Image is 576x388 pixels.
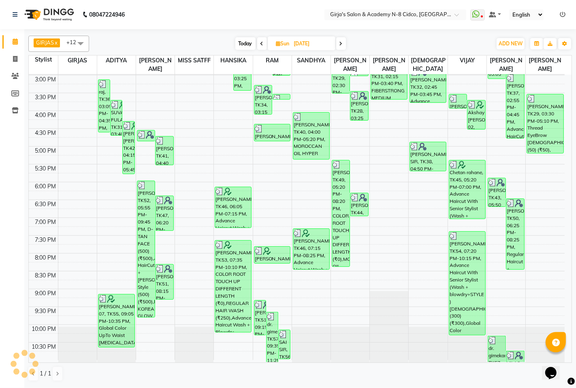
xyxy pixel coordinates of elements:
[215,187,251,228] div: [PERSON_NAME], TK46, 06:05 PM-07:15 PM, Advance Haircut Wash + Blowdry [DEMOGRAPHIC_DATA](600) (₹...
[292,38,332,50] input: 2025-08-31
[253,55,292,66] span: RAM
[30,325,58,333] div: 10:00 PM
[293,113,329,159] div: [PERSON_NAME], TK40, 04:00 PM-05:20 PM, MOROCCAN OIL HYPER HYDREATING HAIR THERAPY (LONG) (₹3200)
[214,55,252,66] span: HANSIKA
[488,178,506,207] div: [PERSON_NAME], TK43, 05:50 PM-06:40 PM, Advance Haircut With Senior Stylist (Wash + blowdry+STYLE...
[254,301,266,335] div: [PERSON_NAME], TK51, 09:15 PM-10:15 PM, Regular Haircut + Blowdry [DEMOGRAPHIC_DATA](with wash) (...
[487,55,525,74] span: [PERSON_NAME]
[40,369,51,378] span: 1 / 1
[34,218,58,226] div: 7:00 PM
[34,236,58,244] div: 7:30 PM
[267,312,278,362] div: dr. gimekar, TK57, 09:35 PM-11:25 PM, Classic HairCut (wash +style )(250) (₹250),Global Color [ME...
[175,55,213,66] span: MISS SATFF
[215,241,251,332] div: [PERSON_NAME], TK53, 07:35 PM-10:10 PM, COLOR ROOT TOUCH UP DIFFERENT LENGTH (₹0),REGULAR HAIR WA...
[506,74,524,138] div: [PERSON_NAME], TK37, 02:55 PM-04:45 PM, Advance HairCut +[PERSON_NAME] Style (500) (₹500),BIOLUME...
[292,55,331,66] span: SANDHYA
[527,94,563,153] div: [PERSON_NAME], TK29, 03:30 PM-05:10 PM, Thread EyeBrow [DEMOGRAPHIC_DATA] (50) (₹50), Thread Uppe...
[273,94,290,99] div: [PERSON_NAME], TK30, 03:30 PM-03:40 PM, Thread EyeBrow [DEMOGRAPHIC_DATA] (50) (₹50)
[89,3,125,26] b: 08047224946
[34,182,58,191] div: 6:00 PM
[34,289,58,298] div: 9:00 PM
[156,136,173,165] div: [PERSON_NAME], TK41, 04:40 PM-05:30 PM, [PERSON_NAME] SHAPE AND STYLING (200) (₹200),[PERSON_NAME...
[499,41,523,47] span: ADD NEW
[542,356,568,380] iframe: chat widget
[137,181,155,317] div: [PERSON_NAME], TK52, 05:55 PM-09:45 PM, D-TAN FACE (500) (₹500),Advance HairCut +[PERSON_NAME] St...
[34,307,58,316] div: 9:30 PM
[235,37,256,50] span: Today
[30,343,58,351] div: 10:30 PM
[448,55,486,66] span: VIJAY
[350,193,368,216] div: [PERSON_NAME], TK44, 06:15 PM-06:55 PM, Thread EyeBrow [DEMOGRAPHIC_DATA] (50) (₹50), Thread Forh...
[34,164,58,173] div: 5:30 PM
[29,55,58,64] div: Stylist
[526,55,565,74] span: [PERSON_NAME]
[467,100,485,129] div: Akshay [PERSON_NAME] 02, TK35, 03:40 PM-04:30 PM, Baby Haircut [DEMOGRAPHIC_DATA] (250) (₹250)
[66,39,82,45] span: +12
[54,39,58,46] a: x
[97,55,136,66] span: ADITYA
[156,264,173,299] div: [PERSON_NAME], TK51, 08:15 PM-09:15 PM, Regular Haircut + Blowdry [DEMOGRAPHIC_DATA](with wash) (...
[36,39,54,46] span: GIRJAS
[449,232,485,335] div: [PERSON_NAME], TK54, 07:20 PM-10:15 PM, Advance Haircut With Senior Stylist (Wash + blowdry+STYLE...
[34,271,58,280] div: 8:30 PM
[34,147,58,155] div: 5:00 PM
[136,55,175,74] span: [PERSON_NAME]
[332,160,350,266] div: [PERSON_NAME], TK49, 05:20 PM-08:20 PM, COLOR ROOT TOUCH UP DIFFERENT LENGTH (₹0),MOROCCAN OIL UL...
[58,55,97,66] span: GIRJAS
[34,93,58,102] div: 3:30 PM
[410,68,446,102] div: [PERSON_NAME], TK32, 02:45 PM-03:45 PM, Advance Haircut (wash + style )+ [PERSON_NAME] trimming(4...
[34,129,58,137] div: 4:30 PM
[332,59,350,93] div: [PERSON_NAME], TK29, 02:30 PM-03:30 PM, Regular Haircut + Blowdry [DEMOGRAPHIC_DATA](with wash) (...
[409,55,447,74] span: [DEMOGRAPHIC_DATA]
[34,254,58,262] div: 8:00 PM
[98,294,134,347] div: [PERSON_NAME] 07, TK55, 09:05 PM-10:35 PM, Global Color UpTo Waist [MEDICAL_DATA]-Free (Wonder Co...
[449,160,485,219] div: Chetan rahane, TK45, 05:20 PM-07:00 PM, Advance Haircut With Senior Stylist (Wash + blowdry+STYLE...
[98,80,110,132] div: raj, TK36, 03:05 PM-04:35 PM, Advance Haircut With Senior Stylist (Wash + blowdry+STYLE ) [DEMOGR...
[254,247,290,263] div: [PERSON_NAME] , TK48, 07:45 PM-08:15 PM, [PERSON_NAME] SHAPE AND STYLING (200) (₹200)
[34,111,58,119] div: 4:00 PM
[21,3,76,26] img: logo
[370,55,408,74] span: [PERSON_NAME]
[410,142,446,171] div: [PERSON_NAME] SIR, TK38, 04:50 PM-05:40 PM, Classic HairCut (wash +style )(250) (₹250),CLEAN SHAV...
[371,50,407,99] div: SUVARNA FULAMBRIKAR, TK31, 02:15 PM-03:40 PM, FIBERSTRONG MEDIUM LENGTH (1800) (₹1800),TREATMENT ...
[279,330,290,359] div: SAI SIR, TK56, 10:05 PM-10:55 PM, Advance HairCut +[PERSON_NAME] Style (500) (₹500)
[123,122,134,174] div: [PERSON_NAME] [PERSON_NAME], TK42, 04:15 PM-05:45 PM, BOY HAIRCUT STYLISH ([DEMOGRAPHIC_DATA]) (2...
[137,130,155,141] div: [PERSON_NAME] SIR, TK38, 04:30 PM-04:50 PM, CLEAN SHAVE (150) (₹150)
[254,85,272,114] div: [PERSON_NAME], TK34, 03:15 PM-04:05 PM, Advance HairCut +[PERSON_NAME] Style (500) (₹500)
[506,351,524,362] div: VILAS KACHAKURE, TK58, 10:40 PM-11:30 PM, Advance HairCut +[PERSON_NAME] Style (500) (₹500)
[274,41,292,47] span: Sun
[350,92,368,120] div: [PERSON_NAME], TK28, 03:25 PM-04:15 PM, Luxurious Manicure (600) (₹600)
[111,100,122,135] div: SUVARNA FULAMBRIKAR, TK31, 03:40 PM-04:40 PM, FIBERSTRONG MEDIUM LENGTH (1800) (₹1800)
[156,196,173,230] div: [PERSON_NAME], TK47, 06:20 PM-07:20 PM, Regular Haircut + Blowdry [DEMOGRAPHIC_DATA](with wash) (...
[34,75,58,84] div: 3:00 PM
[449,94,467,108] div: [PERSON_NAME], TK33, 03:30 PM-03:55 PM, REGULAR HAIR WASH (₹250)
[293,229,329,269] div: [PERSON_NAME], TK46, 07:15 PM-08:25 PM, Advance Haircut Wash + Blowdry [DEMOGRAPHIC_DATA](600) (₹...
[488,336,506,362] div: dr. gimekar, TK57, 10:15 PM-11:45 PM, Global Color UpTo Waist [MEDICAL_DATA]-Free (Wonder Color) ...
[497,38,525,49] button: ADD NEW
[254,124,290,141] div: [PERSON_NAME], TK39, 04:20 PM-04:50 PM, HEAD MASSAGE [DEMOGRAPHIC_DATA] 20 MIN (400) (₹400)
[331,55,369,74] span: [PERSON_NAME]
[34,200,58,209] div: 6:30 PM
[506,199,524,269] div: [PERSON_NAME], TK50, 06:25 PM-08:25 PM, Regular Haircut + Blowdry [DEMOGRAPHIC_DATA](with wash) (...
